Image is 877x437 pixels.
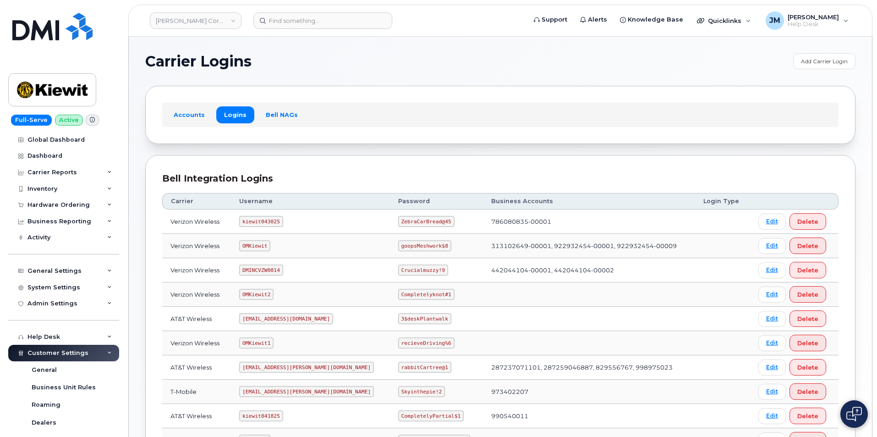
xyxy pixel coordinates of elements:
[758,311,786,327] a: Edit
[758,214,786,230] a: Edit
[789,310,826,327] button: Delete
[483,355,695,380] td: 287237071101, 287259046887, 829556767, 998975023
[797,217,818,226] span: Delete
[239,289,274,300] code: OMKiewit2
[162,355,231,380] td: AT&T Wireless
[239,265,283,276] code: DMINCVZW0814
[398,289,455,300] code: Completelyknot#1
[797,315,818,323] span: Delete
[797,290,818,299] span: Delete
[758,384,786,400] a: Edit
[162,193,231,210] th: Carrier
[758,262,786,278] a: Edit
[239,313,333,324] code: [EMAIL_ADDRESS][DOMAIN_NAME]
[483,258,695,282] td: 442044104-00001, 442044104-00002
[789,408,826,424] button: Delete
[789,335,826,351] button: Delete
[162,172,839,185] div: Bell Integration Logins
[166,106,213,123] a: Accounts
[398,240,451,251] code: goopsMeshwork$8
[758,238,786,254] a: Edit
[162,380,231,404] td: T-Mobile
[162,258,231,282] td: Verizon Wireless
[789,359,826,376] button: Delete
[239,410,283,421] code: kiewit041825
[483,404,695,428] td: 990540011
[797,412,818,420] span: Delete
[789,383,826,400] button: Delete
[797,387,818,396] span: Delete
[797,242,818,250] span: Delete
[162,210,231,234] td: Verizon Wireless
[789,238,826,254] button: Delete
[145,55,252,68] span: Carrier Logins
[162,404,231,428] td: AT&T Wireless
[390,193,483,210] th: Password
[483,380,695,404] td: 973402207
[793,53,855,69] a: Add Carrier Login
[797,266,818,275] span: Delete
[846,407,862,421] img: Open chat
[789,262,826,278] button: Delete
[797,363,818,372] span: Delete
[398,216,455,227] code: ZebraCarBread@45
[258,106,306,123] a: Bell NAGs
[695,193,750,210] th: Login Type
[398,313,451,324] code: 3$deskPlantwalk
[162,307,231,331] td: AT&T Wireless
[239,216,283,227] code: kiewit043025
[398,410,464,421] code: CompletelyPartial$1
[758,360,786,376] a: Edit
[797,339,818,348] span: Delete
[483,234,695,258] td: 313102649-00001, 922932454-00001, 922932454-00009
[216,106,254,123] a: Logins
[239,362,374,373] code: [EMAIL_ADDRESS][PERSON_NAME][DOMAIN_NAME]
[789,213,826,230] button: Delete
[239,386,374,397] code: [EMAIL_ADDRESS][PERSON_NAME][DOMAIN_NAME]
[239,240,270,251] code: OMKiewit
[162,331,231,355] td: Verizon Wireless
[162,234,231,258] td: Verizon Wireless
[758,287,786,303] a: Edit
[483,210,695,234] td: 786080835-00001
[398,362,451,373] code: rabbitCartree@1
[758,408,786,424] a: Edit
[231,193,390,210] th: Username
[398,386,445,397] code: Skyinthepie!2
[758,335,786,351] a: Edit
[398,265,448,276] code: Crucialmuzzy!9
[162,282,231,307] td: Verizon Wireless
[398,337,455,348] code: recieveDriving%6
[483,193,695,210] th: Business Accounts
[789,286,826,303] button: Delete
[239,337,274,348] code: OMKiewit1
